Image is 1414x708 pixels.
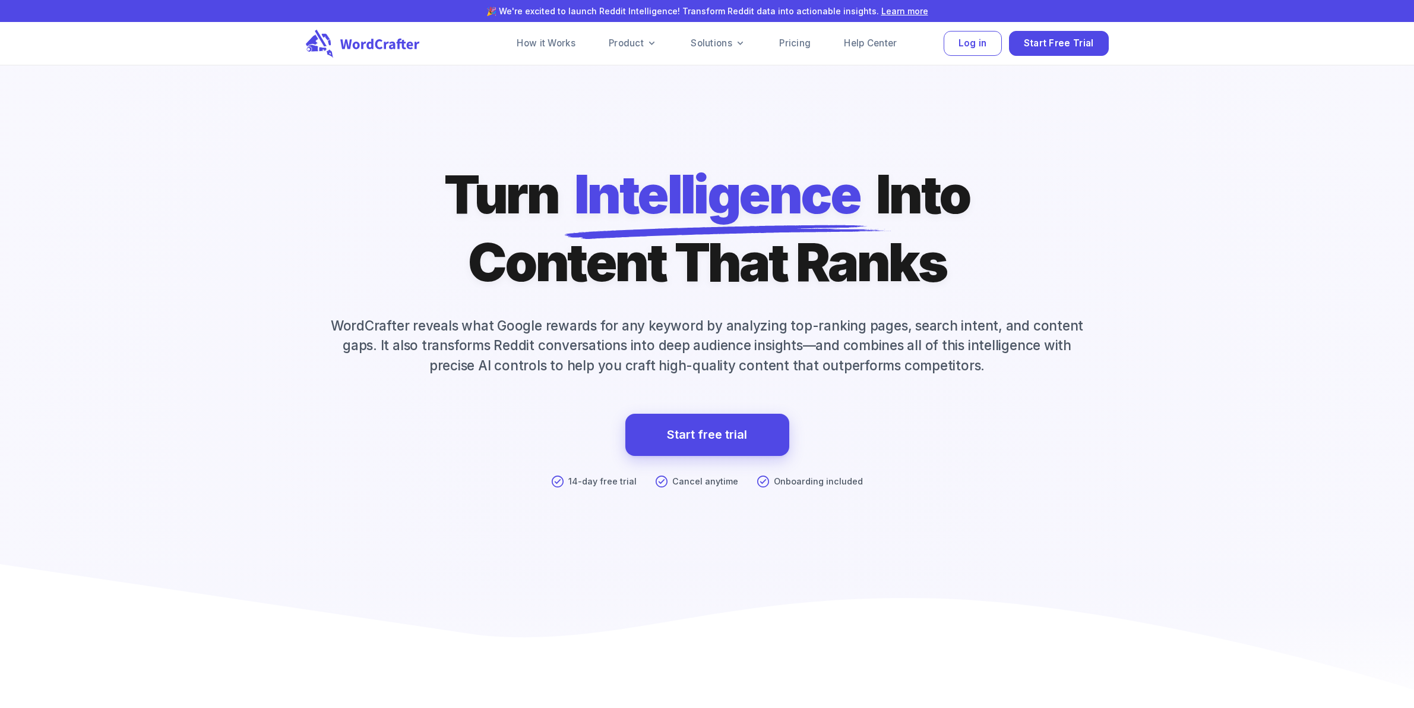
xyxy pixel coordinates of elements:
[568,475,637,488] p: 14-day free trial
[881,6,928,16] a: Learn more
[1009,31,1109,56] button: Start Free Trial
[625,414,789,457] a: Start free trial
[502,32,590,55] a: How it Works
[944,31,1002,56] button: Log in
[1024,36,1094,52] span: Start Free Trial
[594,32,672,55] a: Product
[574,161,861,228] span: Intelligence
[676,32,760,55] a: Solutions
[306,316,1109,376] p: WordCrafter reveals what Google rewards for any keyword by analyzing top-ranking pages, search in...
[444,161,970,297] h1: Turn Into Content That Ranks
[830,32,911,55] a: Help Center
[667,424,747,445] a: Start free trial
[774,475,863,488] p: Onboarding included
[959,36,987,52] span: Log in
[765,32,825,55] a: Pricing
[187,5,1228,17] p: 🎉 We're excited to launch Reddit Intelligence! Transform Reddit data into actionable insights.
[672,475,738,488] p: Cancel anytime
